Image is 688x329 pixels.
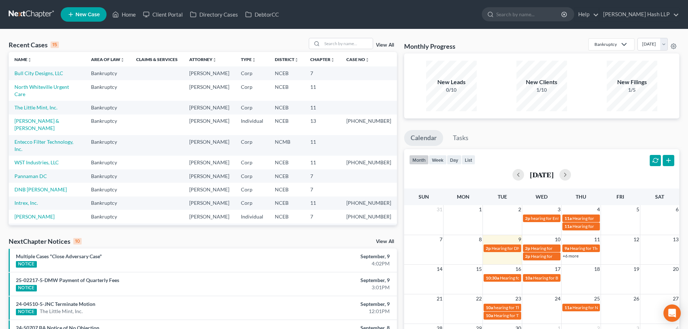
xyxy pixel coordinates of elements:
td: Bankruptcy [85,196,130,210]
span: 2 [518,205,522,214]
div: NextChapter Notices [9,237,82,246]
td: 11 [304,196,341,210]
td: [PERSON_NAME] [183,196,235,210]
td: [PERSON_NAME] [183,66,235,80]
span: Mon [457,194,470,200]
div: 3:01PM [270,284,390,291]
span: 22 [475,294,483,303]
td: Corp [235,183,269,196]
a: North Whiteville Urgent Care [14,84,69,97]
span: 14 [436,265,443,273]
a: 25-02217-5-DMW Payment of Quarterly Fees [16,277,119,283]
a: Intrex, Inc. [14,200,38,206]
h3: Monthly Progress [404,42,455,51]
th: Claims & Services [130,52,183,66]
td: 11 [304,80,341,101]
div: NOTICE [16,309,37,315]
td: Individual [235,210,269,223]
span: 12 [633,235,640,244]
td: Individual [235,114,269,135]
td: [PERSON_NAME] [183,80,235,101]
td: [PHONE_NUMBER] [341,196,397,210]
span: 20 [672,265,679,273]
span: 27 [672,294,679,303]
div: 0/10 [426,86,477,94]
span: 6 [675,205,679,214]
span: Hearing for The Little Mint, Inc. [570,246,628,251]
a: Home [109,8,139,21]
a: Nameunfold_more [14,57,32,62]
td: NCEB [269,101,304,114]
i: unfold_more [365,58,369,62]
a: View All [376,239,394,244]
a: Area of Lawunfold_more [91,57,125,62]
i: unfold_more [294,58,299,62]
td: 7 [304,183,341,196]
div: New Leads [426,78,477,86]
span: 23 [515,294,522,303]
a: Multiple Cases "Close Adversary Case" [16,253,102,259]
td: 23-02538-5-PWM [341,224,397,237]
span: Hearing for Bull City Designs, LLC [533,275,596,281]
span: Fri [616,194,624,200]
a: DebtorCC [242,8,282,21]
td: Bankruptcy [85,169,130,183]
a: Calendar [404,130,443,146]
span: 11a [564,224,572,229]
div: 15 [51,42,59,48]
a: Help [575,8,599,21]
td: NCEB [269,169,304,183]
td: 7 [304,66,341,80]
td: NCEB [269,156,304,169]
span: 21 [436,294,443,303]
div: Bankruptcy [594,41,617,47]
div: 4:02PM [270,260,390,267]
span: hearing for Entecco Filter Technology, Inc. [531,216,610,221]
td: [PERSON_NAME] [183,183,235,196]
div: NOTICE [16,261,37,268]
span: 17 [554,265,561,273]
div: 12:01PM [270,308,390,315]
span: Wed [536,194,548,200]
a: WST Industries, LLC [14,159,59,165]
td: Corp [235,101,269,114]
span: 11a [564,305,572,310]
span: 7 [439,235,443,244]
i: unfold_more [120,58,125,62]
a: Pannaman DC [14,173,47,179]
i: unfold_more [212,58,217,62]
a: Case Nounfold_more [346,57,369,62]
span: Hearing for [572,216,594,221]
span: 18 [593,265,601,273]
div: September, 9 [270,253,390,260]
span: Hearing for DNB Management, Inc. et [PERSON_NAME] et al [492,246,605,251]
a: Chapterunfold_more [310,57,335,62]
span: 2p [525,246,530,251]
div: Recent Cases [9,40,59,49]
button: day [447,155,462,165]
td: Bankruptcy [85,66,130,80]
a: Bull City Designs, LLC [14,70,63,76]
div: September, 9 [270,300,390,308]
td: Bankruptcy [85,156,130,169]
td: [PERSON_NAME] [183,224,235,237]
span: 26 [633,294,640,303]
span: 2p [525,254,530,259]
span: Hearing for DNB Management, Inc. et [PERSON_NAME] et al [500,275,614,281]
td: Corp [235,169,269,183]
td: Corp [235,156,269,169]
input: Search by name... [496,8,562,21]
div: September, 9 [270,277,390,284]
span: 11 [593,235,601,244]
i: unfold_more [252,58,256,62]
button: list [462,155,475,165]
a: 24-04510-5-JNC Terminate Motion [16,301,95,307]
span: New Case [75,12,100,17]
h2: [DATE] [530,171,554,178]
div: 1/10 [516,86,567,94]
span: 10a [486,313,493,318]
td: 7 [304,169,341,183]
a: DNB [PERSON_NAME] [14,186,67,192]
a: [PERSON_NAME] & [PERSON_NAME] [14,118,59,131]
div: Open Intercom Messenger [663,304,681,322]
